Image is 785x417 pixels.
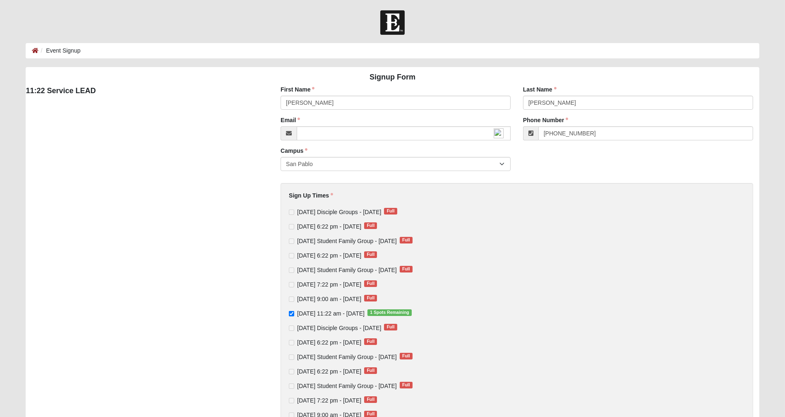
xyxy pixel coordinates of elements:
[289,253,294,258] input: [DATE] 6:22 pm - [DATE]Full
[289,239,294,244] input: [DATE] Student Family Group - [DATE]Full
[289,268,294,273] input: [DATE] Student Family Group - [DATE]Full
[400,237,413,243] span: Full
[281,116,300,124] label: Email
[523,85,557,94] label: Last Name
[26,73,759,82] h4: Signup Form
[400,382,413,388] span: Full
[289,369,294,374] input: [DATE] 6:22 pm - [DATE]Full
[297,281,361,288] span: [DATE] 7:22 pm - [DATE]
[297,267,397,273] span: [DATE] Student Family Group - [DATE]
[364,396,377,403] span: Full
[364,338,377,345] span: Full
[297,252,361,259] span: [DATE] 6:22 pm - [DATE]
[281,147,307,155] label: Campus
[289,282,294,287] input: [DATE] 7:22 pm - [DATE]Full
[364,280,377,287] span: Full
[367,309,412,316] span: 1 Spots Remaining
[364,222,377,229] span: Full
[289,224,294,229] input: [DATE] 6:22 pm - [DATE]Full
[384,324,397,330] span: Full
[297,339,361,346] span: [DATE] 6:22 pm - [DATE]
[297,209,381,215] span: [DATE] Disciple Groups - [DATE]
[281,85,314,94] label: First Name
[364,251,377,258] span: Full
[400,353,413,359] span: Full
[38,46,80,55] li: Event Signup
[297,310,365,317] span: [DATE] 11:22 am - [DATE]
[297,383,397,389] span: [DATE] Student Family Group - [DATE]
[494,128,504,138] img: npw-badge-icon-locked.svg
[380,10,405,35] img: Church of Eleven22 Logo
[289,191,333,200] label: Sign Up Times
[297,354,397,360] span: [DATE] Student Family Group - [DATE]
[297,397,361,404] span: [DATE] 7:22 pm - [DATE]
[289,398,294,403] input: [DATE] 7:22 pm - [DATE]Full
[289,340,294,345] input: [DATE] 6:22 pm - [DATE]Full
[289,311,294,316] input: [DATE] 11:22 am - [DATE]1 Spots Remaining
[26,87,96,95] strong: 11:22 Service LEAD
[289,354,294,360] input: [DATE] Student Family Group - [DATE]Full
[364,367,377,374] span: Full
[523,116,569,124] label: Phone Number
[289,383,294,389] input: [DATE] Student Family Group - [DATE]Full
[297,368,361,375] span: [DATE] 6:22 pm - [DATE]
[400,266,413,272] span: Full
[297,238,397,244] span: [DATE] Student Family Group - [DATE]
[297,325,381,331] span: [DATE] Disciple Groups - [DATE]
[297,296,361,302] span: [DATE] 9:00 am - [DATE]
[364,295,377,301] span: Full
[289,296,294,302] input: [DATE] 9:00 am - [DATE]Full
[384,208,397,215] span: Full
[297,223,361,230] span: [DATE] 6:22 pm - [DATE]
[289,325,294,331] input: [DATE] Disciple Groups - [DATE]Full
[289,210,294,215] input: [DATE] Disciple Groups - [DATE]Full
